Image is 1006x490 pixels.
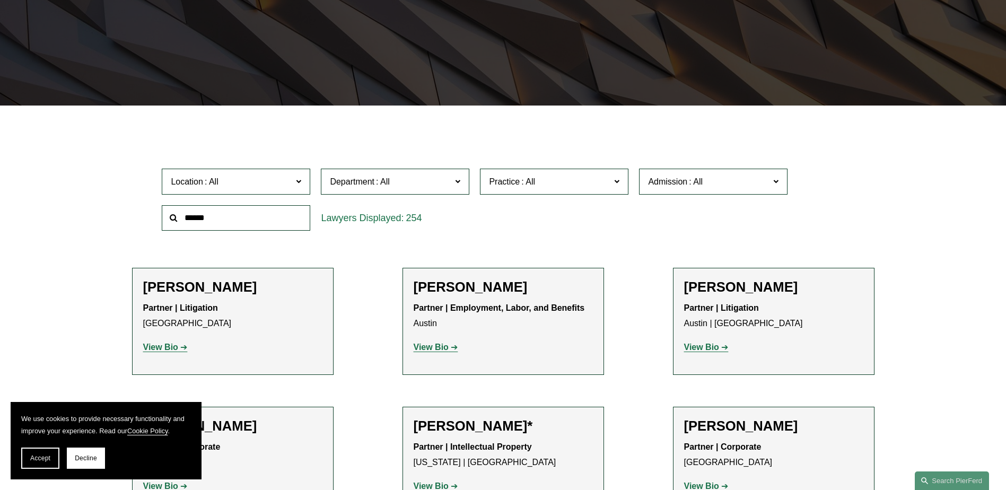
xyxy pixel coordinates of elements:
button: Decline [67,448,105,469]
strong: View Bio [684,343,719,352]
strong: Partner | Corporate [684,442,762,451]
a: View Bio [414,343,458,352]
strong: Partner | Intellectual Property [414,442,532,451]
span: Department [330,177,374,186]
p: [GEOGRAPHIC_DATA] [143,301,322,331]
span: 254 [406,213,422,223]
h2: [PERSON_NAME] [684,418,863,434]
h2: [PERSON_NAME]* [414,418,593,434]
a: Cookie Policy [127,427,168,435]
p: We use cookies to provide necessary functionality and improve your experience. Read our . [21,413,191,437]
p: [GEOGRAPHIC_DATA] [684,440,863,470]
strong: Partner | Litigation [143,303,218,312]
span: Practice [489,177,520,186]
a: Search this site [915,471,989,490]
span: Location [171,177,203,186]
a: View Bio [143,343,188,352]
span: Decline [75,454,97,462]
strong: Partner | Litigation [684,303,759,312]
button: Accept [21,448,59,469]
h2: [PERSON_NAME] [143,279,322,295]
strong: View Bio [414,343,449,352]
span: Admission [648,177,687,186]
p: [US_STATE] | [GEOGRAPHIC_DATA] [414,440,593,470]
p: [US_STATE] [143,440,322,470]
strong: View Bio [143,343,178,352]
h2: [PERSON_NAME] [684,279,863,295]
section: Cookie banner [11,402,202,479]
h2: [PERSON_NAME] [414,279,593,295]
p: Austin | [GEOGRAPHIC_DATA] [684,301,863,331]
p: Austin [414,301,593,331]
span: Accept [30,454,50,462]
a: View Bio [684,343,729,352]
strong: Partner | Employment, Labor, and Benefits [414,303,585,312]
h2: [PERSON_NAME] [143,418,322,434]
